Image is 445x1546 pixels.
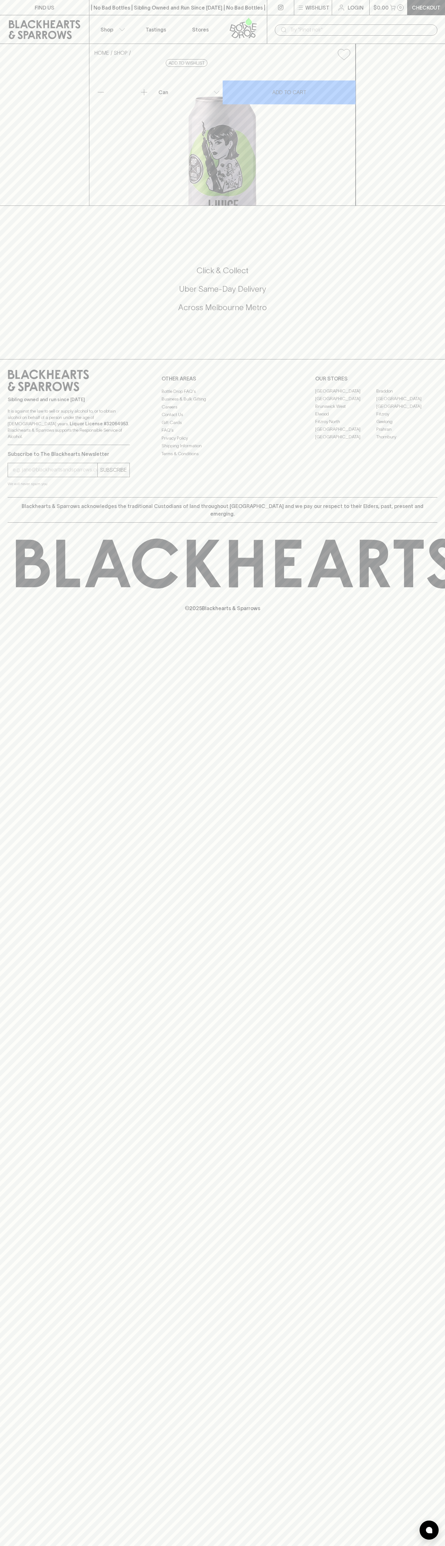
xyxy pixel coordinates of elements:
a: FAQ's [162,427,284,434]
a: Privacy Policy [162,434,284,442]
a: Geelong [376,418,437,426]
p: FIND US [35,4,54,11]
p: $0.00 [373,4,389,11]
p: ADD TO CART [272,88,306,96]
a: [GEOGRAPHIC_DATA] [315,387,376,395]
a: [GEOGRAPHIC_DATA] [315,426,376,433]
p: OUR STORES [315,375,437,382]
img: 50934.png [89,65,355,205]
h5: Across Melbourne Metro [8,302,437,313]
a: Prahran [376,426,437,433]
button: ADD TO CART [223,80,356,104]
p: 0 [399,6,402,9]
a: Tastings [134,15,178,44]
a: Shipping Information [162,442,284,450]
button: SUBSCRIBE [98,463,129,477]
p: Blackhearts & Sparrows acknowledges the traditional Custodians of land throughout [GEOGRAPHIC_DAT... [12,502,433,518]
a: [GEOGRAPHIC_DATA] [315,395,376,403]
div: Can [156,86,222,99]
p: It is against the law to sell or supply alcohol to, or to obtain alcohol on behalf of a person un... [8,408,130,440]
p: OTHER AREAS [162,375,284,382]
p: We will never spam you [8,481,130,487]
p: Sibling owned and run since [DATE] [8,396,130,403]
h5: Click & Collect [8,265,437,276]
p: Tastings [146,26,166,33]
h5: Uber Same-Day Delivery [8,284,437,294]
a: Braddon [376,387,437,395]
a: [GEOGRAPHIC_DATA] [315,433,376,441]
a: Contact Us [162,411,284,419]
a: Thornbury [376,433,437,441]
button: Shop [89,15,134,44]
a: Fitzroy [376,410,437,418]
input: e.g. jane@blackheartsandsparrows.com.au [13,465,97,475]
p: Shop [101,26,113,33]
p: Login [348,4,364,11]
button: Add to wishlist [335,46,353,63]
p: Stores [192,26,209,33]
a: Business & Bulk Gifting [162,395,284,403]
p: Checkout [412,4,441,11]
a: Careers [162,403,284,411]
button: Add to wishlist [166,59,207,67]
input: Try "Pinot noir" [290,25,432,35]
a: SHOP [114,50,128,56]
p: Subscribe to The Blackhearts Newsletter [8,450,130,458]
a: Gift Cards [162,419,284,426]
a: Terms & Conditions [162,450,284,457]
a: Fitzroy North [315,418,376,426]
a: HOME [94,50,109,56]
p: Wishlist [305,4,330,11]
a: [GEOGRAPHIC_DATA] [376,403,437,410]
a: [GEOGRAPHIC_DATA] [376,395,437,403]
a: Elwood [315,410,376,418]
div: Call to action block [8,240,437,346]
img: bubble-icon [426,1527,432,1533]
strong: Liquor License #32064953 [70,421,128,426]
a: Brunswick West [315,403,376,410]
p: SUBSCRIBE [100,466,127,474]
a: Bottle Drop FAQ's [162,387,284,395]
p: Can [158,88,168,96]
a: Stores [178,15,223,44]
